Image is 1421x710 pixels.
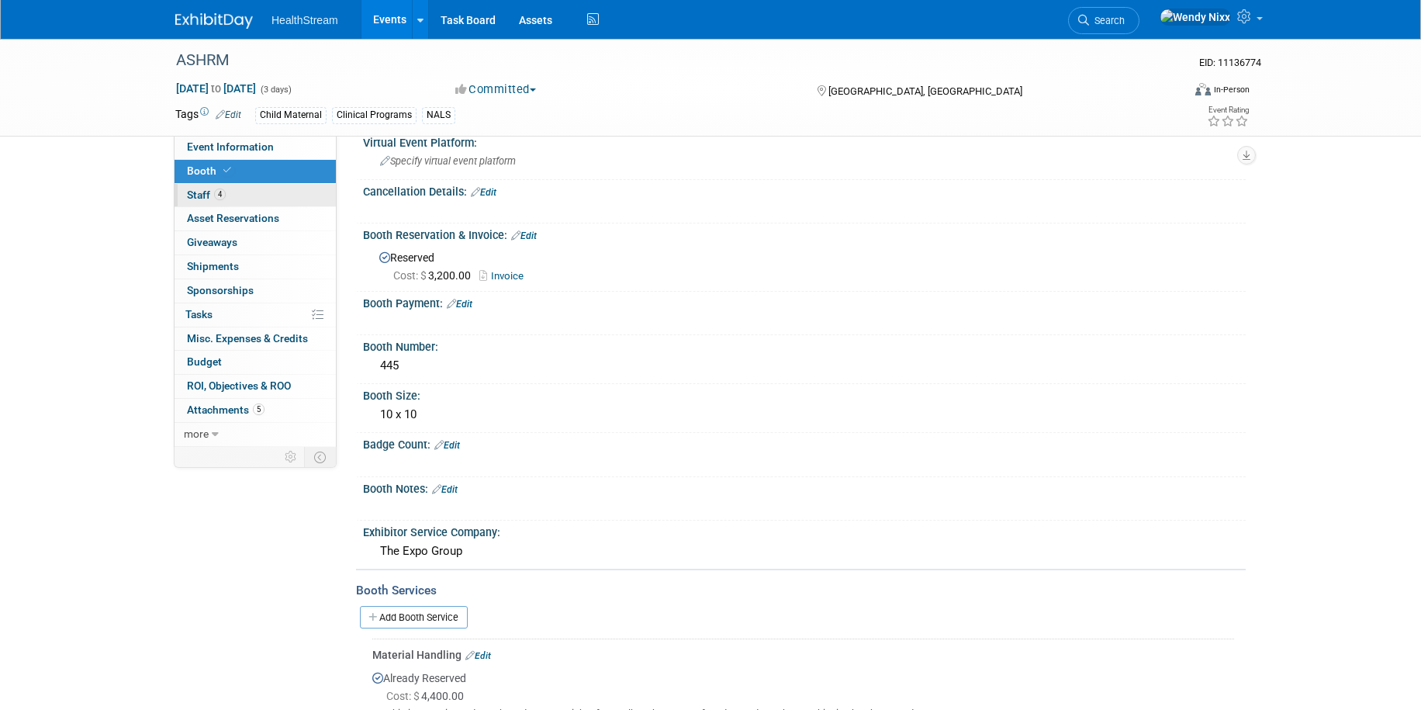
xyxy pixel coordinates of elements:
td: Toggle Event Tabs [305,447,337,467]
span: Event Information [187,140,274,153]
a: Edit [471,187,496,198]
a: Edit [465,650,491,661]
a: Search [1068,7,1139,34]
span: 5 [253,403,264,415]
div: Child Maternal [255,107,327,123]
span: Misc. Expenses & Credits [187,332,308,345]
a: Misc. Expenses & Credits [175,327,336,351]
span: Cost: $ [386,690,421,702]
span: Search [1089,15,1125,26]
div: Booth Reservation & Invoice: [363,223,1246,244]
button: Committed [450,81,542,98]
span: Budget [187,355,222,368]
span: Shipments [187,260,239,272]
span: (3 days) [259,85,292,95]
div: Badge Count: [363,433,1246,453]
span: Staff [187,189,226,201]
div: Material Handling [372,647,1234,663]
td: Tags [175,106,241,124]
div: Booth Size: [363,384,1246,403]
div: 445 [375,354,1234,378]
div: 10 x 10 [375,403,1234,427]
span: Specify virtual event platform [380,155,516,167]
span: ROI, Objectives & ROO [187,379,291,392]
a: Staff4 [175,184,336,207]
img: Wendy Nixx [1160,9,1231,26]
span: 4 [214,189,226,200]
a: Edit [447,299,472,310]
a: Attachments5 [175,399,336,422]
div: In-Person [1213,84,1250,95]
span: 3,200.00 [393,269,477,282]
a: Edit [432,484,458,495]
div: Booth Services [356,582,1246,599]
span: Event ID: 11136774 [1199,57,1261,68]
span: Attachments [187,403,264,416]
div: Event Rating [1207,106,1249,114]
a: Invoice [479,270,531,282]
div: Event Format [1090,81,1250,104]
a: Tasks [175,303,336,327]
div: The Expo Group [375,539,1234,563]
a: Edit [434,440,460,451]
div: Reserved [375,246,1234,284]
div: ASHRM [171,47,1158,74]
div: Booth Number: [363,335,1246,355]
img: Format-Inperson.png [1195,83,1211,95]
a: Sponsorships [175,279,336,303]
a: Event Information [175,136,336,159]
a: ROI, Objectives & ROO [175,375,336,398]
a: Budget [175,351,336,374]
span: HealthStream [271,14,338,26]
a: Edit [216,109,241,120]
i: Booth reservation complete [223,166,231,175]
span: Cost: $ [393,269,428,282]
a: Add Booth Service [360,606,468,629]
a: Asset Reservations [175,207,336,230]
div: NALS [422,107,455,123]
span: Sponsorships [187,284,254,296]
span: Giveaways [187,236,237,248]
div: Exhibitor Service Company: [363,521,1246,540]
span: Asset Reservations [187,212,279,224]
span: Tasks [185,308,213,320]
div: Booth Notes: [363,477,1246,497]
div: Clinical Programs [332,107,417,123]
td: Personalize Event Tab Strip [278,447,305,467]
span: more [184,428,209,440]
span: [DATE] [DATE] [175,81,257,95]
div: Cancellation Details: [363,180,1246,200]
a: Giveaways [175,231,336,255]
img: ExhibitDay [175,13,253,29]
a: more [175,423,336,446]
span: to [209,82,223,95]
a: Booth [175,160,336,183]
a: Edit [511,230,537,241]
a: Shipments [175,255,336,279]
span: 4,400.00 [386,690,470,702]
div: Booth Payment: [363,292,1246,312]
div: Virtual Event Platform: [363,131,1246,151]
span: [GEOGRAPHIC_DATA], [GEOGRAPHIC_DATA] [828,85,1022,97]
span: Booth [187,165,234,177]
